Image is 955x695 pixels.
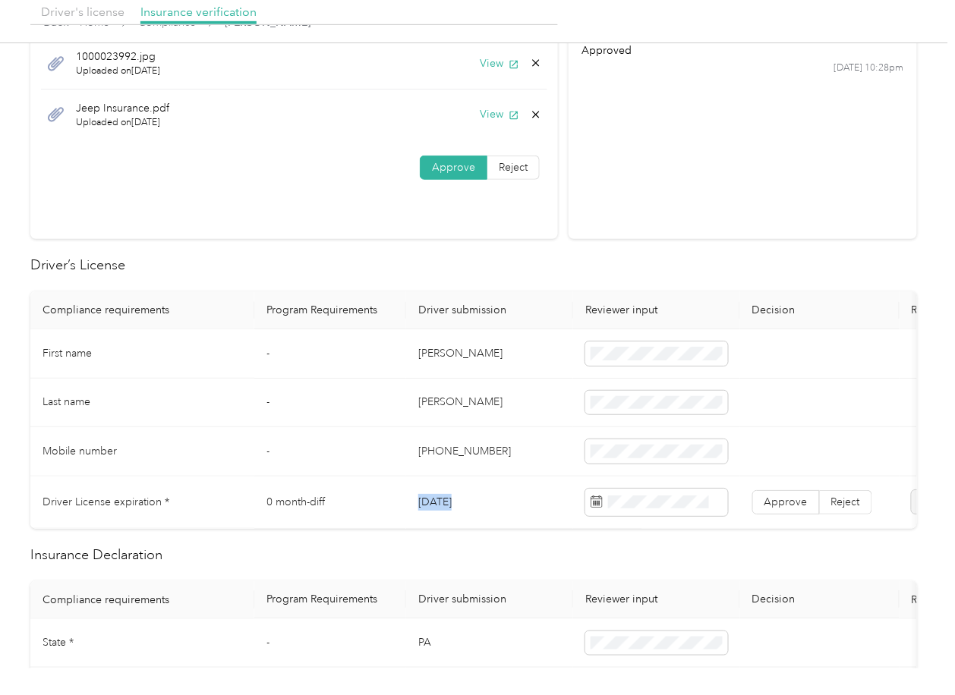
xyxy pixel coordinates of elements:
[43,495,169,508] span: Driver License expiration *
[406,427,573,476] td: [PHONE_NUMBER]
[432,161,475,174] span: Approve
[76,116,169,130] span: Uploaded on [DATE]
[834,61,903,75] time: [DATE] 10:28pm
[740,581,900,619] th: Decision
[76,64,160,78] span: Uploaded on [DATE]
[140,5,257,19] span: Insurance verification
[30,619,254,668] td: State *
[30,545,917,565] h2: Insurance Declaration
[480,55,519,71] button: View
[499,161,528,174] span: Reject
[30,581,254,619] th: Compliance requirements
[480,106,519,122] button: View
[30,255,917,275] h2: Driver’s License
[43,636,74,649] span: State *
[43,395,90,408] span: Last name
[764,495,808,508] span: Approve
[254,291,406,329] th: Program Requirements
[30,427,254,476] td: Mobile number
[254,427,406,476] td: -
[573,581,740,619] th: Reviewer input
[254,329,406,379] td: -
[30,476,254,529] td: Driver License expiration *
[41,5,124,19] span: Driver's license
[43,445,117,458] span: Mobile number
[43,347,92,360] span: First name
[254,619,406,668] td: -
[254,476,406,529] td: 0 month-diff
[406,581,573,619] th: Driver submission
[406,379,573,428] td: [PERSON_NAME]
[406,329,573,379] td: [PERSON_NAME]
[30,291,254,329] th: Compliance requirements
[870,610,955,695] iframe: Everlance-gr Chat Button Frame
[582,42,904,58] div: approved
[76,49,160,64] span: 1000023992.jpg
[406,291,573,329] th: Driver submission
[30,329,254,379] td: First name
[573,291,740,329] th: Reviewer input
[76,100,169,116] span: Jeep Insurance.pdf
[740,291,900,329] th: Decision
[30,379,254,428] td: Last name
[831,495,860,508] span: Reject
[254,379,406,428] td: -
[254,581,406,619] th: Program Requirements
[406,476,573,529] td: [DATE]
[406,619,573,668] td: PA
